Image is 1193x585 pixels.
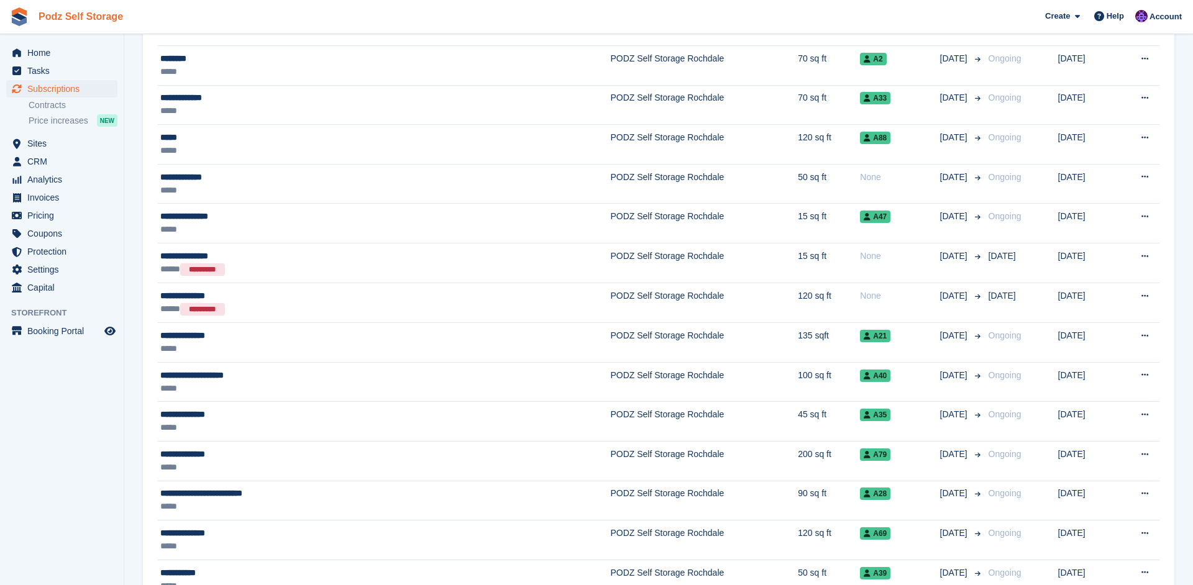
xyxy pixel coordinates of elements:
[798,402,860,442] td: 45 sq ft
[6,80,117,97] a: menu
[798,442,860,481] td: 200 sq ft
[27,322,102,340] span: Booking Portal
[860,409,890,421] span: A35
[989,132,1022,142] span: Ongoing
[6,225,117,242] a: menu
[798,164,860,204] td: 50 sq ft
[27,80,102,97] span: Subscriptions
[989,93,1022,102] span: Ongoing
[940,52,970,65] span: [DATE]
[610,125,798,165] td: PODZ Self Storage Rochdale
[27,189,102,206] span: Invoices
[6,171,117,188] a: menu
[610,323,798,363] td: PODZ Self Storage Rochdale
[610,402,798,442] td: PODZ Self Storage Rochdale
[1058,283,1117,323] td: [DATE]
[860,567,890,579] span: A39
[798,204,860,243] td: 15 sq ft
[1058,442,1117,481] td: [DATE]
[860,171,939,184] div: None
[29,114,117,127] a: Price increases NEW
[940,329,970,342] span: [DATE]
[989,211,1022,221] span: Ongoing
[989,488,1022,498] span: Ongoing
[29,115,88,127] span: Price increases
[860,211,890,223] span: A47
[6,189,117,206] a: menu
[860,92,890,104] span: A33
[798,243,860,283] td: 15 sq ft
[860,487,890,500] span: A28
[6,62,117,79] a: menu
[6,44,117,61] a: menu
[940,566,970,579] span: [DATE]
[860,527,890,540] span: A69
[860,289,939,302] div: None
[940,408,970,421] span: [DATE]
[1058,481,1117,520] td: [DATE]
[610,46,798,86] td: PODZ Self Storage Rochdale
[940,171,970,184] span: [DATE]
[1058,85,1117,125] td: [DATE]
[798,85,860,125] td: 70 sq ft
[989,409,1022,419] span: Ongoing
[6,279,117,296] a: menu
[940,91,970,104] span: [DATE]
[34,6,128,27] a: Podz Self Storage
[27,207,102,224] span: Pricing
[940,369,970,382] span: [DATE]
[27,279,102,296] span: Capital
[860,53,886,65] span: A2
[6,243,117,260] a: menu
[6,207,117,224] a: menu
[860,330,890,342] span: A21
[860,132,890,144] span: A88
[27,62,102,79] span: Tasks
[1045,10,1070,22] span: Create
[1150,11,1182,23] span: Account
[27,171,102,188] span: Analytics
[989,370,1022,380] span: Ongoing
[940,448,970,461] span: [DATE]
[940,210,970,223] span: [DATE]
[940,289,970,302] span: [DATE]
[940,487,970,500] span: [DATE]
[798,520,860,560] td: 120 sq ft
[940,527,970,540] span: [DATE]
[1058,164,1117,204] td: [DATE]
[798,362,860,402] td: 100 sq ft
[860,250,939,263] div: None
[6,322,117,340] a: menu
[610,204,798,243] td: PODZ Self Storage Rochdale
[940,250,970,263] span: [DATE]
[27,261,102,278] span: Settings
[610,481,798,520] td: PODZ Self Storage Rochdale
[798,125,860,165] td: 120 sq ft
[610,283,798,323] td: PODZ Self Storage Rochdale
[11,307,124,319] span: Storefront
[860,370,890,382] span: A40
[798,481,860,520] td: 90 sq ft
[610,362,798,402] td: PODZ Self Storage Rochdale
[989,172,1022,182] span: Ongoing
[860,448,890,461] span: A79
[1058,243,1117,283] td: [DATE]
[1058,520,1117,560] td: [DATE]
[798,283,860,323] td: 120 sq ft
[1058,46,1117,86] td: [DATE]
[989,330,1022,340] span: Ongoing
[1058,125,1117,165] td: [DATE]
[29,99,117,111] a: Contracts
[10,7,29,26] img: stora-icon-8386f47178a22dfd0bd8f6a31ec36ba5ce8667c1dd55bd0f319d3a0aa187defe.svg
[1107,10,1124,22] span: Help
[27,225,102,242] span: Coupons
[610,520,798,560] td: PODZ Self Storage Rochdale
[610,85,798,125] td: PODZ Self Storage Rochdale
[610,442,798,481] td: PODZ Self Storage Rochdale
[989,449,1022,459] span: Ongoing
[798,323,860,363] td: 135 sqft
[27,135,102,152] span: Sites
[1058,402,1117,442] td: [DATE]
[6,261,117,278] a: menu
[6,153,117,170] a: menu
